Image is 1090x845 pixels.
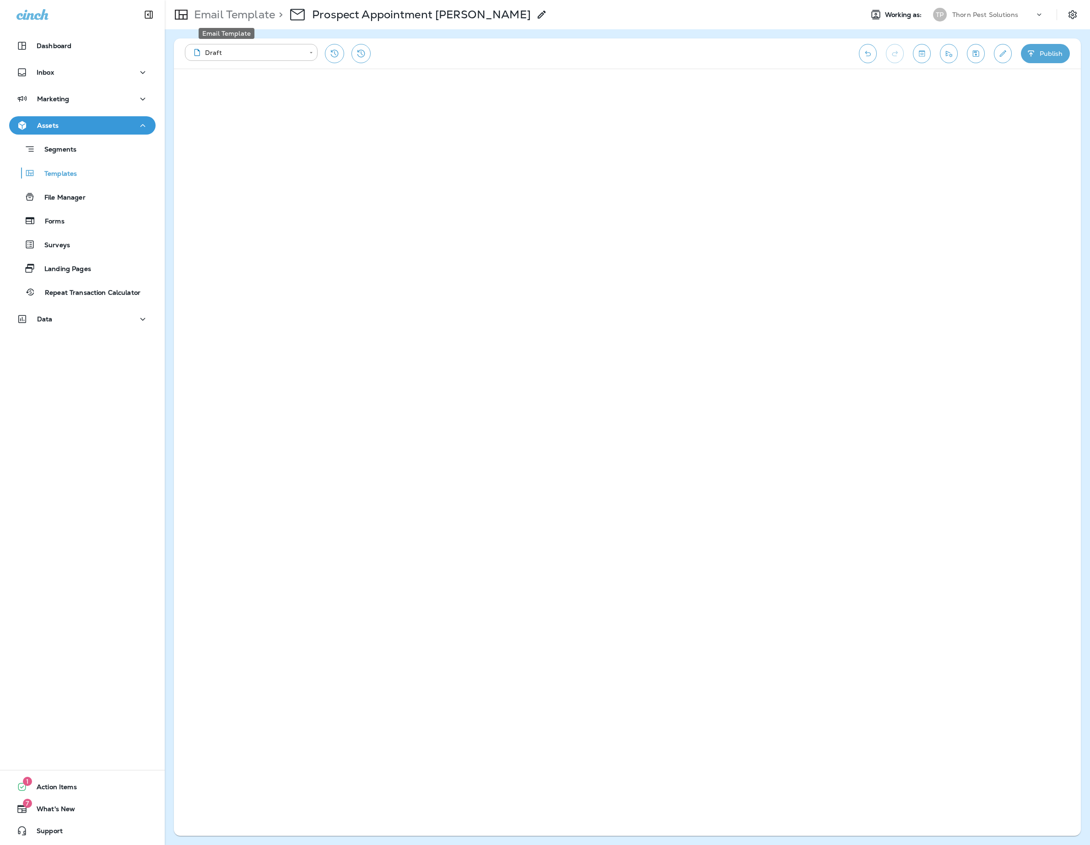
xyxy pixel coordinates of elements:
span: 7 [23,799,32,808]
button: Send test email [940,44,958,63]
button: File Manager [9,187,156,206]
p: Prospect Appointment [PERSON_NAME] [312,8,531,22]
p: Segments [35,146,76,155]
button: Publish [1021,44,1070,63]
button: Data [9,310,156,328]
p: Landing Pages [35,265,91,274]
p: Thorn Pest Solutions [952,11,1018,18]
p: Dashboard [37,42,71,49]
button: Collapse Sidebar [136,5,162,24]
button: Settings [1064,6,1081,23]
button: Edit details [994,44,1012,63]
div: TP [933,8,947,22]
p: Marketing [37,95,69,103]
p: Email Template [190,8,275,22]
p: Inbox [37,69,54,76]
button: Undo [859,44,877,63]
button: Support [9,822,156,840]
p: Surveys [35,241,70,250]
p: Forms [36,217,65,226]
button: Assets [9,116,156,135]
button: 1Action Items [9,778,156,796]
button: Toggle preview [913,44,931,63]
div: Email Template [199,28,254,39]
p: File Manager [35,194,86,202]
button: Inbox [9,63,156,81]
button: Marketing [9,90,156,108]
p: Templates [35,170,77,179]
button: Save [967,44,985,63]
button: Templates [9,163,156,183]
div: Prospect Appointment Abel [312,8,531,22]
button: Restore from previous version [325,44,344,63]
p: > [275,8,283,22]
button: Segments [9,139,156,159]
button: View Changelog [351,44,371,63]
button: Landing Pages [9,259,156,278]
p: Repeat Transaction Calculator [36,289,140,298]
div: Draft [191,48,303,57]
p: Data [37,315,53,323]
span: What's New [27,805,75,816]
span: Support [27,827,63,838]
button: 7What's New [9,800,156,818]
button: Repeat Transaction Calculator [9,282,156,302]
p: Assets [37,122,59,129]
span: Working as: [885,11,924,19]
button: Forms [9,211,156,230]
span: Action Items [27,783,77,794]
span: 1 [23,777,32,786]
button: Surveys [9,235,156,254]
button: Dashboard [9,37,156,55]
